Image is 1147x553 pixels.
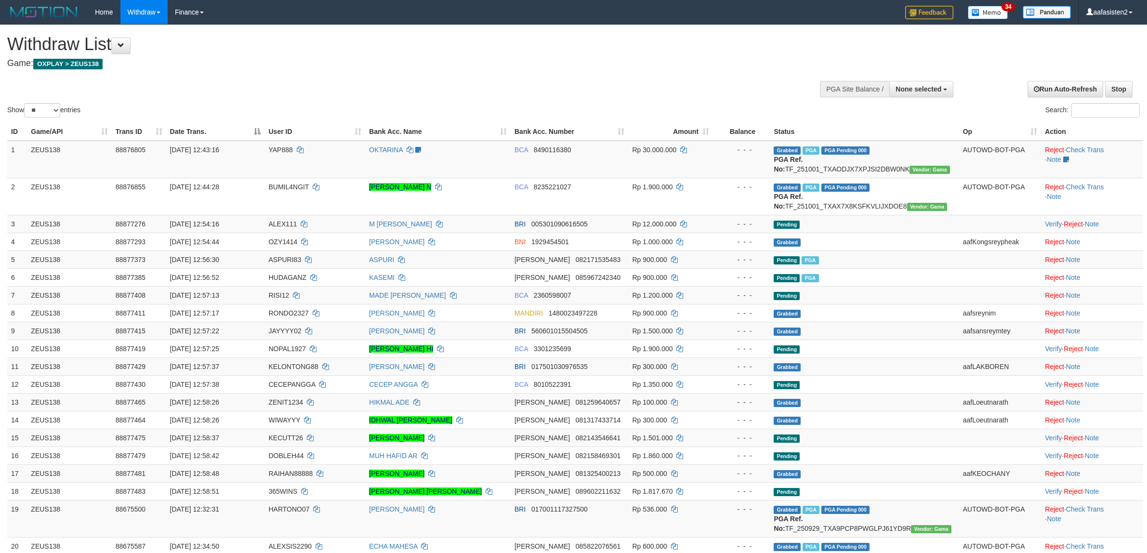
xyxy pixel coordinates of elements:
img: Feedback.jpg [905,6,953,19]
span: Pending [774,381,800,389]
span: 88877415 [116,327,145,335]
span: Pending [774,256,800,264]
a: Reject [1064,452,1083,460]
td: 15 [7,429,27,447]
span: YAP888 [268,146,292,154]
td: · [1041,268,1143,286]
span: WIWAYYY [268,416,300,424]
div: - - - [717,219,766,229]
a: OKTARINA [369,146,403,154]
td: 11 [7,357,27,375]
a: Note [1085,220,1099,228]
b: PGA Ref. No: [774,156,803,173]
td: 5 [7,250,27,268]
span: [PERSON_NAME] [514,434,570,442]
td: · · [1041,215,1143,233]
div: - - - [717,344,766,354]
span: PGA Pending [821,146,870,155]
a: Reject [1045,416,1064,424]
div: - - - [717,308,766,318]
span: Copy 005301090616505 to clipboard [531,220,588,228]
div: - - - [717,145,766,155]
span: [DATE] 12:56:30 [170,256,219,263]
span: JAYYYY02 [268,327,301,335]
td: 4 [7,233,27,250]
a: Reject [1045,327,1064,335]
span: Copy 8010522391 to clipboard [534,381,571,388]
div: - - - [717,255,766,264]
td: ZEUS138 [27,141,111,178]
a: Note [1085,487,1099,495]
img: MOTION_logo.png [7,5,80,19]
span: Rp 1.350.000 [632,381,672,388]
span: 88877479 [116,452,145,460]
a: Note [1066,274,1081,281]
a: Reject [1045,183,1064,191]
td: AUTOWD-BOT-PGA [959,178,1042,215]
span: Grabbed [774,417,801,425]
label: Show entries [7,103,80,118]
span: Vendor URL: https://trx31.1velocity.biz [910,166,950,174]
span: Rp 12.000.000 [632,220,676,228]
span: [DATE] 12:43:16 [170,146,219,154]
span: Vendor URL: https://trx31.1velocity.biz [907,203,948,211]
span: Copy 3301235699 to clipboard [534,345,571,353]
a: IDHWAL [PERSON_NAME] [369,416,452,424]
span: Copy 8490116380 to clipboard [534,146,571,154]
td: ZEUS138 [27,429,111,447]
td: aafsansreymtey [959,322,1042,340]
span: [DATE] 12:54:44 [170,238,219,246]
th: Bank Acc. Number: activate to sort column ascending [511,123,628,141]
div: - - - [717,237,766,247]
a: Reject [1045,398,1064,406]
span: Rp 900.000 [632,309,667,317]
a: Reject [1045,291,1064,299]
th: Action [1041,123,1143,141]
span: 88877465 [116,398,145,406]
select: Showentries [24,103,60,118]
a: Verify [1045,452,1062,460]
td: 1 [7,141,27,178]
span: [DATE] 12:57:17 [170,309,219,317]
td: 6 [7,268,27,286]
a: [PERSON_NAME] [369,327,424,335]
input: Search: [1071,103,1140,118]
span: [DATE] 12:54:16 [170,220,219,228]
td: · · [1041,178,1143,215]
span: [DATE] 12:57:13 [170,291,219,299]
td: 14 [7,411,27,429]
a: HIKMAL ADE [369,398,409,406]
span: Rp 1.900.000 [632,183,672,191]
td: 3 [7,215,27,233]
td: · [1041,286,1143,304]
a: ECHA MAHESA [369,542,417,550]
td: · [1041,357,1143,375]
a: [PERSON_NAME] HI [369,345,433,353]
b: PGA Ref. No: [774,193,803,210]
button: None selected [889,81,953,97]
div: - - - [717,362,766,371]
span: [DATE] 12:57:38 [170,381,219,388]
span: Copy 082171535483 to clipboard [576,256,620,263]
span: OXPLAY > ZEUS138 [33,59,103,69]
th: Game/API: activate to sort column ascending [27,123,111,141]
a: Note [1085,434,1099,442]
span: RISI12 [268,291,289,299]
span: 88877276 [116,220,145,228]
td: ZEUS138 [27,233,111,250]
td: ZEUS138 [27,178,111,215]
span: Pending [774,434,800,443]
td: TF_251001_TXAODJX7XPJSI2DBW0NK [770,141,959,178]
div: - - - [717,451,766,461]
span: Copy 082158469301 to clipboard [576,452,620,460]
span: Rp 300.000 [632,363,667,370]
span: 88877385 [116,274,145,281]
span: Marked by aafnoeunsreypich [803,184,819,192]
span: [PERSON_NAME] [514,452,570,460]
span: Grabbed [774,310,801,318]
span: BRI [514,363,526,370]
td: · · [1041,447,1143,464]
span: BCA [514,183,528,191]
td: 10 [7,340,27,357]
span: Rp 100.000 [632,398,667,406]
